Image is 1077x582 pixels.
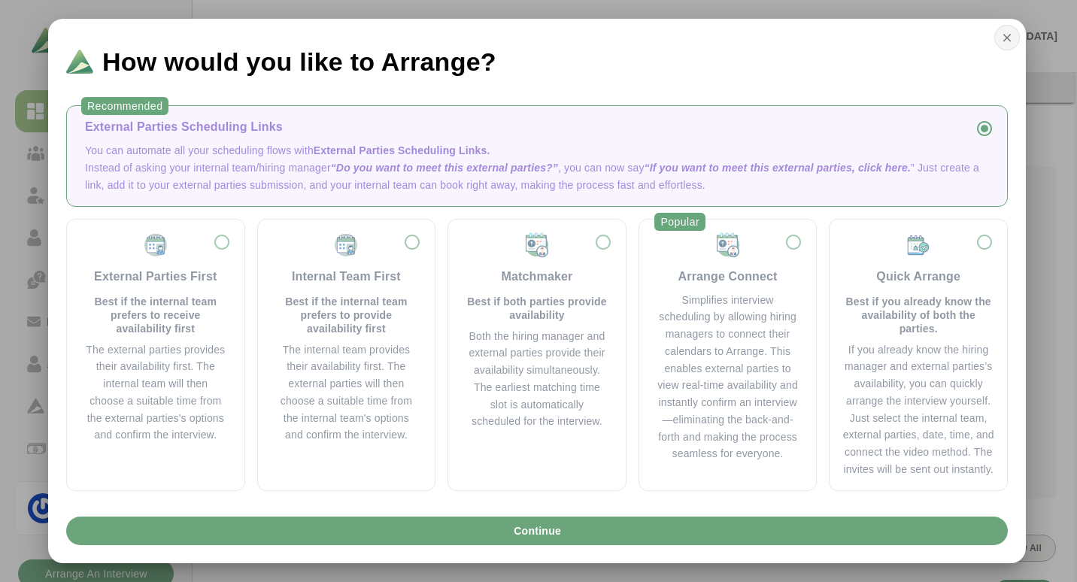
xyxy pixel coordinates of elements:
span: How would you like to Arrange? [102,49,496,74]
div: If you already know the hiring manager and external parties’s availability, you can quickly arran... [842,341,995,478]
p: Best if the internal team prefers to provide availability first [276,295,417,335]
div: External Parties Scheduling Links [85,118,989,136]
span: Continue [513,517,561,545]
div: Both the hiring manager and external parties provide their availability simultaneously. The earli... [466,328,608,431]
p: Best if both parties provide availability [466,295,608,322]
div: Matchmaker [502,268,573,286]
img: Client First [332,232,360,259]
button: Continue [66,517,1008,545]
div: Simplifies interview scheduling by allowing hiring managers to connect their calendars to Arrange... [657,292,799,463]
p: Best if you already know the availability of both the parties. [842,295,995,335]
p: Best if the internal team prefers to receive availability first [85,295,226,335]
div: Popular [654,213,705,231]
div: Recommended [81,97,168,115]
img: Quick Arrange [905,232,932,259]
img: Candidate First [142,232,169,259]
span: “If you want to meet this external parties, click here. [645,162,911,174]
div: Internal Team First [292,268,401,286]
p: Instead of asking your internal team/hiring manager , you can now say ” Just create a link, add i... [85,159,989,194]
div: Arrange Connect [678,268,778,286]
img: Logo [66,50,93,74]
p: You can automate all your scheduling flows with [85,142,989,159]
div: The internal team provides their availability first. The external parties will then choose a suit... [276,341,417,444]
div: Quick Arrange [876,268,960,286]
img: Matchmaker [523,232,551,259]
span: “Do you want to meet this external parties?” [331,162,558,174]
img: Matchmaker [714,232,742,259]
span: External Parties Scheduling Links. [314,144,490,156]
div: The external parties provides their availability first. The internal team will then choose a suit... [85,341,226,444]
div: External Parties First [94,268,217,286]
